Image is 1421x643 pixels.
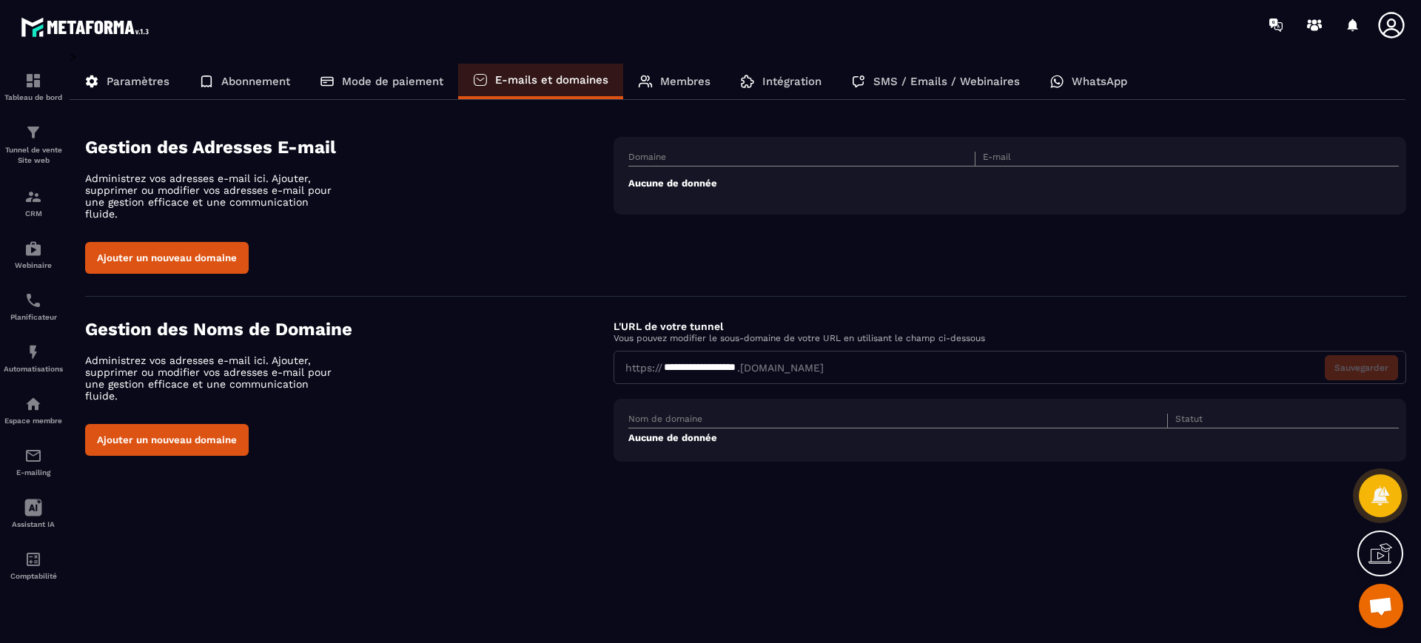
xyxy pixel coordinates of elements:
p: Assistant IA [4,520,63,528]
img: accountant [24,551,42,568]
p: Planificateur [4,313,63,321]
img: email [24,447,42,465]
p: Membres [660,75,710,88]
label: L'URL de votre tunnel [614,320,723,332]
p: E-mailing [4,468,63,477]
img: scheduler [24,292,42,309]
a: emailemailE-mailing [4,436,63,488]
img: formation [24,188,42,206]
p: Administrez vos adresses e-mail ici. Ajouter, supprimer ou modifier vos adresses e-mail pour une ... [85,172,344,220]
p: Espace membre [4,417,63,425]
td: Aucune de donnée [628,428,1399,448]
a: schedulerschedulerPlanificateur [4,280,63,332]
th: Statut [1168,414,1360,428]
a: automationsautomationsEspace membre [4,384,63,436]
img: formation [24,72,42,90]
p: Comptabilité [4,572,63,580]
p: SMS / Emails / Webinaires [873,75,1020,88]
p: Abonnement [221,75,290,88]
div: Ouvrir le chat [1359,584,1403,628]
th: Domaine [628,152,975,166]
img: formation [24,124,42,141]
p: Tableau de bord [4,93,63,101]
a: formationformationTunnel de vente Site web [4,112,63,177]
p: Mode de paiement [342,75,443,88]
a: formationformationCRM [4,177,63,229]
th: E-mail [975,152,1321,166]
p: WhatsApp [1072,75,1127,88]
button: Ajouter un nouveau domaine [85,424,249,456]
p: CRM [4,209,63,218]
p: E-mails et domaines [495,73,608,87]
a: automationsautomationsAutomatisations [4,332,63,384]
a: formationformationTableau de bord [4,61,63,112]
a: accountantaccountantComptabilité [4,539,63,591]
h4: Gestion des Noms de Domaine [85,319,614,340]
p: Webinaire [4,261,63,269]
p: Administrez vos adresses e-mail ici. Ajouter, supprimer ou modifier vos adresses e-mail pour une ... [85,354,344,402]
h4: Gestion des Adresses E-mail [85,137,614,158]
p: Vous pouvez modifier le sous-domaine de votre URL en utilisant le champ ci-dessous [614,333,1406,343]
div: > [70,50,1406,484]
img: automations [24,343,42,361]
a: automationsautomationsWebinaire [4,229,63,280]
a: Assistant IA [4,488,63,539]
img: logo [21,13,154,41]
th: Nom de domaine [628,414,1168,428]
p: Intégration [762,75,822,88]
p: Tunnel de vente Site web [4,145,63,166]
td: Aucune de donnée [628,166,1399,201]
p: Automatisations [4,365,63,373]
img: automations [24,395,42,413]
button: Ajouter un nouveau domaine [85,242,249,274]
p: Paramètres [107,75,169,88]
img: automations [24,240,42,257]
